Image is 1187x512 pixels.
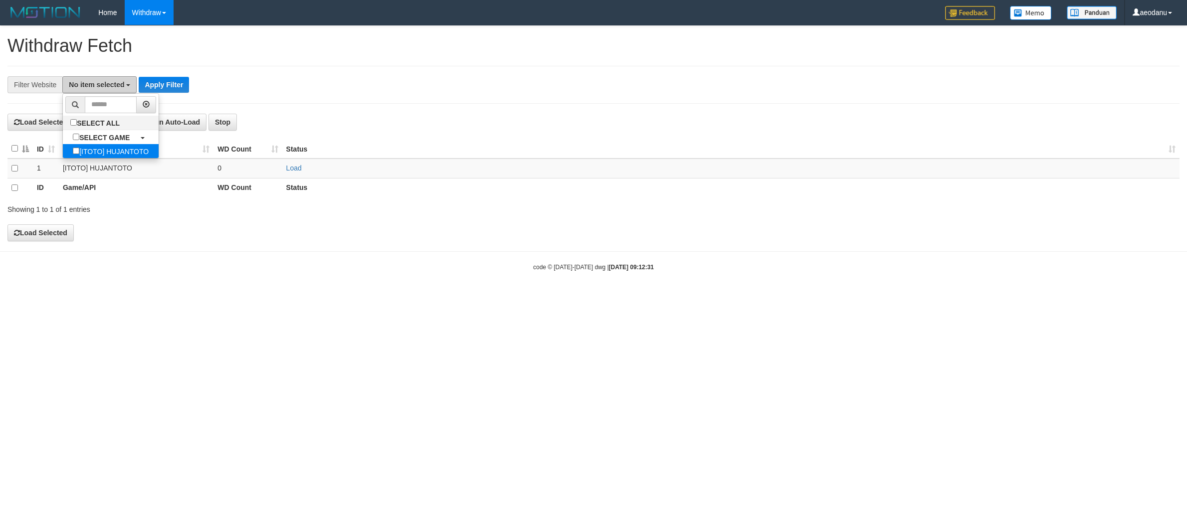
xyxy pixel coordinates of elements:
[213,139,282,159] th: WD Count: activate to sort column ascending
[62,76,137,93] button: No item selected
[213,178,282,197] th: WD Count
[7,200,487,214] div: Showing 1 to 1 of 1 entries
[33,159,59,178] td: 1
[59,178,213,197] th: Game/API
[138,114,207,131] button: Run Auto-Load
[208,114,237,131] button: Stop
[7,224,74,241] button: Load Selected
[7,36,1180,56] h1: Withdraw Fetch
[59,159,213,178] td: [ITOTO] HUJANTOTO
[945,6,995,20] img: Feedback.jpg
[1010,6,1052,20] img: Button%20Memo.svg
[1067,6,1117,19] img: panduan.png
[286,164,302,172] a: Load
[33,139,59,159] th: ID: activate to sort column ascending
[7,5,83,20] img: MOTION_logo.png
[282,178,1180,197] th: Status
[70,119,77,126] input: SELECT ALL
[79,134,130,142] b: SELECT GAME
[609,264,654,271] strong: [DATE] 09:12:31
[139,77,189,93] button: Apply Filter
[33,178,59,197] th: ID
[63,116,130,130] label: SELECT ALL
[59,139,213,159] th: Game/API: activate to sort column ascending
[69,81,124,89] span: No item selected
[217,164,221,172] span: 0
[73,148,79,154] input: [ITOTO] HUJANTOTO
[63,130,159,144] a: SELECT GAME
[533,264,654,271] small: code © [DATE]-[DATE] dwg |
[7,114,74,131] button: Load Selected
[63,144,159,158] label: [ITOTO] HUJANTOTO
[282,139,1180,159] th: Status: activate to sort column ascending
[73,134,79,140] input: SELECT GAME
[7,76,62,93] div: Filter Website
